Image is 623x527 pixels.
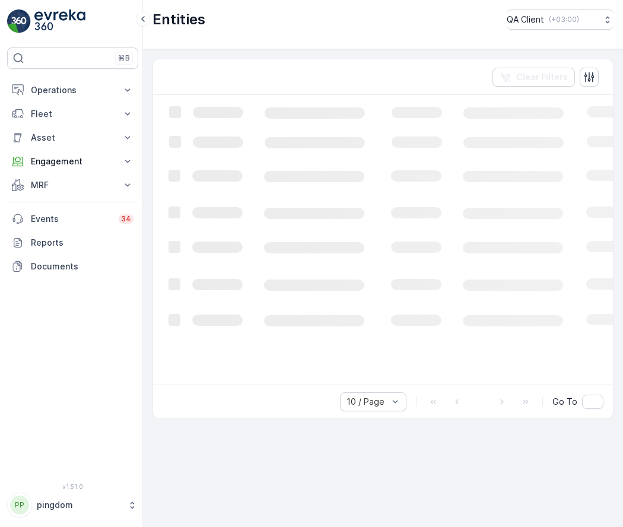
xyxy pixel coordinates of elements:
[7,207,138,231] a: Events34
[31,179,115,191] p: MRF
[492,68,575,87] button: Clear Filters
[7,493,138,518] button: PPpingdom
[507,14,544,26] p: QA Client
[7,255,138,278] a: Documents
[37,499,122,511] p: pingdom
[34,9,85,33] img: logo_light-DOdMpM7g.png
[31,155,115,167] p: Engagement
[152,10,205,29] p: Entities
[552,396,577,408] span: Go To
[31,84,115,96] p: Operations
[31,108,115,120] p: Fleet
[7,173,138,197] button: MRF
[31,132,115,144] p: Asset
[121,214,131,224] p: 34
[549,15,579,24] p: ( +03:00 )
[31,213,112,225] p: Events
[10,496,29,515] div: PP
[7,150,138,173] button: Engagement
[7,483,138,490] span: v 1.51.0
[31,237,133,249] p: Reports
[7,231,138,255] a: Reports
[516,71,568,83] p: Clear Filters
[7,78,138,102] button: Operations
[7,102,138,126] button: Fleet
[31,261,133,272] p: Documents
[118,53,130,63] p: ⌘B
[7,126,138,150] button: Asset
[7,9,31,33] img: logo
[507,9,614,30] button: QA Client(+03:00)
